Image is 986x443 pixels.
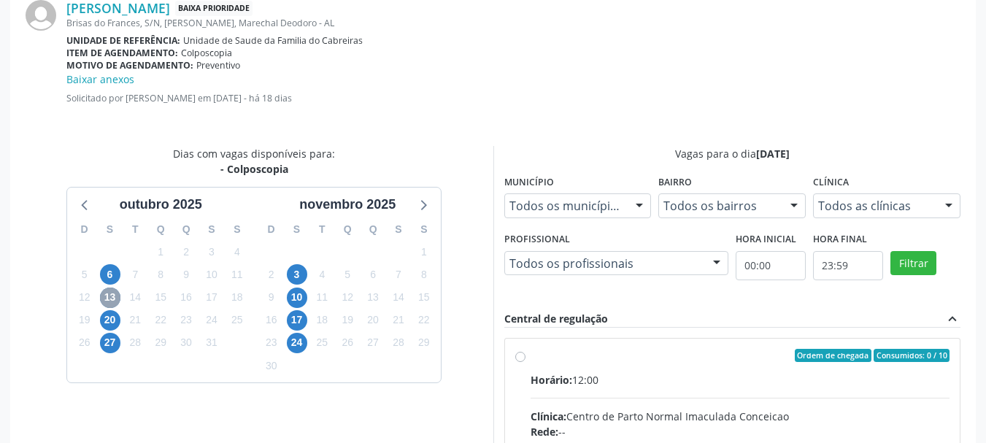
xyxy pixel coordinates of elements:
div: S [97,218,123,241]
label: Profissional [504,228,570,251]
span: segunda-feira, 13 de outubro de 2025 [100,288,120,308]
label: Hora final [813,228,867,251]
span: quinta-feira, 9 de outubro de 2025 [176,264,196,285]
span: sexta-feira, 3 de outubro de 2025 [201,242,222,262]
span: terça-feira, 21 de outubro de 2025 [125,310,145,331]
span: segunda-feira, 24 de novembro de 2025 [287,333,307,353]
span: quarta-feira, 26 de novembro de 2025 [337,333,358,353]
span: segunda-feira, 27 de outubro de 2025 [100,333,120,353]
div: S [224,218,250,241]
span: domingo, 30 de novembro de 2025 [261,355,282,376]
span: Todos os municípios [509,199,622,213]
span: terça-feira, 11 de novembro de 2025 [312,288,332,308]
span: quarta-feira, 5 de novembro de 2025 [337,264,358,285]
span: Consumidos: 0 / 10 [874,349,950,362]
div: Central de regulação [504,311,608,327]
div: Q [335,218,361,241]
span: sábado, 25 de outubro de 2025 [227,310,247,331]
div: 12:00 [531,372,950,388]
div: D [72,218,97,241]
div: Q [148,218,174,241]
div: Centro de Parto Normal Imaculada Conceicao [531,409,950,424]
span: quinta-feira, 27 de novembro de 2025 [363,333,383,353]
span: terça-feira, 25 de novembro de 2025 [312,333,332,353]
b: Item de agendamento: [66,47,178,59]
span: sexta-feira, 10 de outubro de 2025 [201,264,222,285]
span: sexta-feira, 17 de outubro de 2025 [201,288,222,308]
span: domingo, 9 de novembro de 2025 [261,288,282,308]
span: segunda-feira, 3 de novembro de 2025 [287,264,307,285]
span: quinta-feira, 23 de outubro de 2025 [176,310,196,331]
span: domingo, 19 de outubro de 2025 [74,310,95,331]
span: quarta-feira, 8 de outubro de 2025 [150,264,171,285]
span: quinta-feira, 16 de outubro de 2025 [176,288,196,308]
div: outubro 2025 [114,195,208,215]
b: Motivo de agendamento: [66,59,193,72]
span: Rede: [531,425,558,439]
div: T [309,218,335,241]
span: quinta-feira, 2 de outubro de 2025 [176,242,196,262]
span: sábado, 22 de novembro de 2025 [414,310,434,331]
div: - Colposcopia [173,161,335,177]
div: Q [361,218,386,241]
div: D [258,218,284,241]
div: Q [174,218,199,241]
span: domingo, 12 de outubro de 2025 [74,288,95,308]
div: Brisas do Frances, S/N, [PERSON_NAME], Marechal Deodoro - AL [66,17,960,29]
div: S [284,218,309,241]
span: Todos os bairros [663,199,776,213]
span: Horário: [531,373,572,387]
span: sexta-feira, 21 de novembro de 2025 [388,310,409,331]
span: sexta-feira, 24 de outubro de 2025 [201,310,222,331]
span: Preventivo [196,59,240,72]
span: quarta-feira, 19 de novembro de 2025 [337,310,358,331]
label: Município [504,172,554,194]
span: quarta-feira, 15 de outubro de 2025 [150,288,171,308]
span: terça-feira, 18 de novembro de 2025 [312,310,332,331]
span: domingo, 26 de outubro de 2025 [74,333,95,353]
span: sábado, 18 de outubro de 2025 [227,288,247,308]
span: sábado, 8 de novembro de 2025 [414,264,434,285]
b: Unidade de referência: [66,34,180,47]
span: terça-feira, 4 de novembro de 2025 [312,264,332,285]
div: Vagas para o dia [504,146,961,161]
span: Clínica: [531,409,566,423]
div: -- [531,424,950,439]
span: terça-feira, 14 de outubro de 2025 [125,288,145,308]
span: domingo, 5 de outubro de 2025 [74,264,95,285]
span: sexta-feira, 28 de novembro de 2025 [388,333,409,353]
span: Colposcopia [181,47,232,59]
div: T [123,218,148,241]
label: Hora inicial [736,228,796,251]
span: Todos os profissionais [509,256,699,271]
span: quarta-feira, 29 de outubro de 2025 [150,333,171,353]
span: sexta-feira, 7 de novembro de 2025 [388,264,409,285]
input: Selecione o horário [736,251,806,280]
span: segunda-feira, 6 de outubro de 2025 [100,264,120,285]
input: Selecione o horário [813,251,883,280]
div: S [411,218,436,241]
span: domingo, 23 de novembro de 2025 [261,333,282,353]
div: S [199,218,225,241]
label: Clínica [813,172,849,194]
span: domingo, 16 de novembro de 2025 [261,310,282,331]
span: domingo, 2 de novembro de 2025 [261,264,282,285]
span: sábado, 29 de novembro de 2025 [414,333,434,353]
span: Ordem de chegada [795,349,871,362]
span: sábado, 4 de outubro de 2025 [227,242,247,262]
span: [DATE] [756,147,790,161]
span: Baixa Prioridade [175,1,253,16]
span: sábado, 15 de novembro de 2025 [414,288,434,308]
span: quinta-feira, 6 de novembro de 2025 [363,264,383,285]
i: expand_less [944,311,960,327]
span: Todos as clínicas [818,199,931,213]
span: sexta-feira, 14 de novembro de 2025 [388,288,409,308]
p: Solicitado por [PERSON_NAME] em [DATE] - há 18 dias [66,92,960,104]
div: Dias com vagas disponíveis para: [173,146,335,177]
span: quinta-feira, 20 de novembro de 2025 [363,310,383,331]
span: quinta-feira, 13 de novembro de 2025 [363,288,383,308]
span: terça-feira, 7 de outubro de 2025 [125,264,145,285]
label: Bairro [658,172,692,194]
span: segunda-feira, 17 de novembro de 2025 [287,310,307,331]
span: segunda-feira, 20 de outubro de 2025 [100,310,120,331]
